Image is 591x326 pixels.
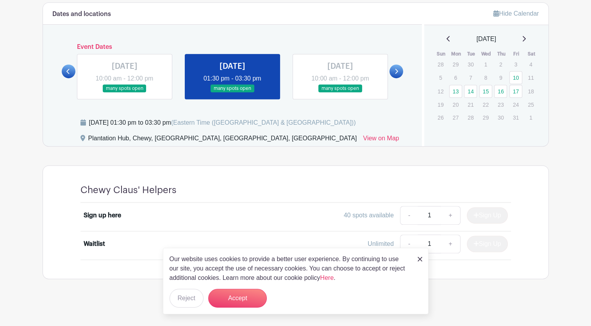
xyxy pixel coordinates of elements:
[89,118,356,127] div: [DATE] 01:30 pm to 03:30 pm
[479,58,492,70] p: 1
[88,134,357,146] div: Plantation Hub, Chewy, [GEOGRAPHIC_DATA], [GEOGRAPHIC_DATA], [GEOGRAPHIC_DATA]
[479,111,492,124] p: 29
[449,99,462,111] p: 20
[208,289,267,308] button: Accept
[509,111,522,124] p: 31
[509,58,522,70] p: 3
[464,85,477,98] a: 14
[320,274,334,281] a: Here
[171,119,356,126] span: (Eastern Time ([GEOGRAPHIC_DATA] & [GEOGRAPHIC_DATA]))
[434,58,447,70] p: 28
[84,239,105,249] div: Waitlist
[80,184,177,196] h4: Chewy Claus' Helpers
[84,211,121,220] div: Sign up here
[494,58,507,70] p: 2
[449,111,462,124] p: 27
[494,111,507,124] p: 30
[464,72,477,84] p: 7
[434,99,447,111] p: 19
[493,10,539,17] a: Hide Calendar
[400,235,418,253] a: -
[434,50,449,58] th: Sun
[52,11,111,18] h6: Dates and locations
[509,71,522,84] a: 10
[464,99,477,111] p: 21
[524,85,537,97] p: 18
[464,50,479,58] th: Tue
[363,134,399,146] a: View on Map
[524,72,537,84] p: 11
[494,50,509,58] th: Thu
[464,58,477,70] p: 30
[75,43,390,51] h6: Event Dates
[524,99,537,111] p: 25
[170,254,409,283] p: Our website uses cookies to provide a better user experience. By continuing to use our site, you ...
[479,72,492,84] p: 8
[494,85,507,98] a: 16
[400,206,418,225] a: -
[479,99,492,111] p: 22
[509,85,522,98] a: 17
[449,50,464,58] th: Mon
[464,111,477,124] p: 28
[368,239,394,249] div: Unlimited
[524,50,539,58] th: Sat
[434,72,447,84] p: 5
[479,50,494,58] th: Wed
[509,50,524,58] th: Fri
[434,111,447,124] p: 26
[344,211,394,220] div: 40 spots available
[524,111,537,124] p: 1
[449,85,462,98] a: 13
[170,289,204,308] button: Reject
[441,206,460,225] a: +
[524,58,537,70] p: 4
[494,72,507,84] p: 9
[477,34,496,44] span: [DATE]
[509,99,522,111] p: 24
[441,235,460,253] a: +
[418,257,422,262] img: close_button-5f87c8562297e5c2d7936805f587ecaba9071eb48480494691a3f1689db116b3.svg
[434,85,447,97] p: 12
[449,72,462,84] p: 6
[479,85,492,98] a: 15
[494,99,507,111] p: 23
[449,58,462,70] p: 29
